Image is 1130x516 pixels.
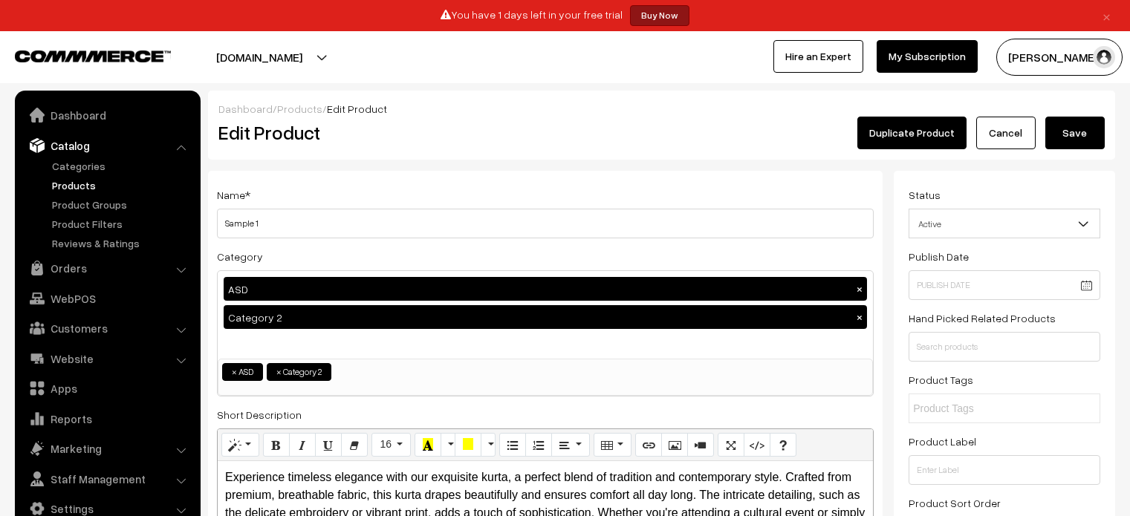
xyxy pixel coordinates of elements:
[5,5,1125,26] div: You have 1 days left in your free trial
[48,197,195,212] a: Product Groups
[19,405,195,432] a: Reports
[909,372,973,388] label: Product Tags
[996,39,1123,76] button: [PERSON_NAME]
[415,433,441,457] button: Recent Color
[341,433,368,457] button: Remove Font Style (CTRL+\)
[218,102,273,115] a: Dashboard
[913,401,1043,417] input: Product Tags
[594,433,631,457] button: Table
[909,455,1100,485] input: Enter Label
[19,435,195,462] a: Marketing
[19,285,195,312] a: WebPOS
[909,270,1100,300] input: Publish Date
[909,332,1100,362] input: Search products
[48,235,195,251] a: Reviews & Ratings
[455,433,481,457] button: Background Color
[217,407,302,422] label: Short Description
[315,433,342,457] button: Underline (CTRL+U)
[976,117,1036,149] a: Cancel
[441,433,455,457] button: More Color
[371,433,411,457] button: Font Size
[909,310,1056,326] label: Hand Picked Related Products
[380,438,392,450] span: 16
[773,40,863,73] a: Hire an Expert
[224,305,867,329] div: Category 2
[224,277,867,301] div: ASD
[164,39,354,76] button: [DOMAIN_NAME]
[661,433,688,457] button: Picture
[909,211,1100,237] span: Active
[499,433,526,457] button: Unordered list (CTRL+SHIFT+NUM7)
[630,5,689,26] a: Buy Now
[217,249,263,264] label: Category
[218,121,575,144] h2: Edit Product
[217,187,250,203] label: Name
[19,255,195,281] a: Orders
[277,102,322,115] a: Products
[1045,117,1105,149] button: Save
[525,433,552,457] button: Ordered list (CTRL+SHIFT+NUM8)
[853,310,866,324] button: ×
[48,216,195,232] a: Product Filters
[15,50,171,62] img: COMMMERCE
[718,433,744,457] button: Full Screen
[481,433,496,457] button: More Color
[19,466,195,492] a: Staff Management
[909,434,976,449] label: Product Label
[909,249,969,264] label: Publish Date
[909,209,1100,238] span: Active
[770,433,796,457] button: Help
[19,315,195,342] a: Customers
[909,495,1001,511] label: Product Sort Order
[1097,7,1117,25] a: ×
[218,101,1105,117] div: / /
[744,433,770,457] button: Code View
[877,40,978,73] a: My Subscription
[289,433,316,457] button: Italic (CTRL+I)
[267,363,331,381] li: Category 2
[853,282,866,295] button: ×
[217,209,874,238] input: Name
[687,433,714,457] button: Video
[857,117,967,149] a: Duplicate Product
[19,132,195,159] a: Catalog
[909,187,941,203] label: Status
[327,102,387,115] span: Edit Product
[635,433,662,457] button: Link (CTRL+K)
[19,345,195,372] a: Website
[1093,46,1115,68] img: user
[232,365,237,379] span: ×
[48,158,195,174] a: Categories
[221,433,259,457] button: Style
[263,433,290,457] button: Bold (CTRL+B)
[15,46,145,64] a: COMMMERCE
[222,363,263,381] li: ASD
[551,433,589,457] button: Paragraph
[19,375,195,402] a: Apps
[276,365,282,379] span: ×
[19,102,195,128] a: Dashboard
[48,177,195,193] a: Products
